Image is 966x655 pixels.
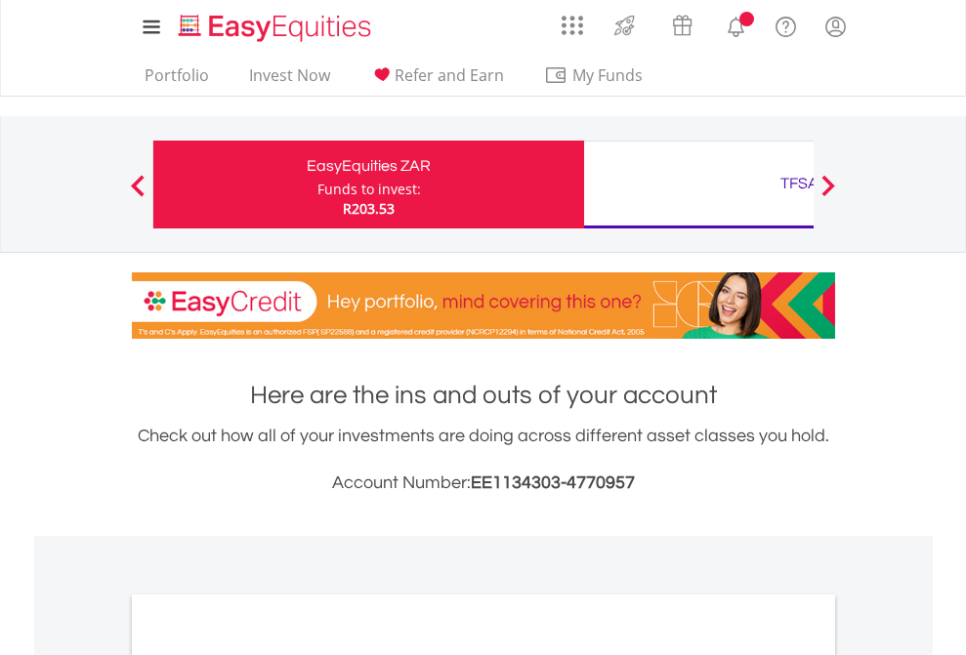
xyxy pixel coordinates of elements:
button: Next [809,184,848,204]
h3: Account Number: [132,470,835,497]
a: FAQ's and Support [761,5,811,44]
a: Portfolio [137,65,217,96]
a: Notifications [711,5,761,44]
a: Home page [171,5,379,44]
img: vouchers-v2.svg [666,10,698,41]
a: Invest Now [241,65,338,96]
div: EasyEquities ZAR [165,152,572,180]
a: Refer and Earn [362,65,512,96]
a: My Profile [811,5,861,48]
span: My Funds [544,62,672,88]
img: EasyEquities_Logo.png [175,12,379,44]
img: grid-menu-icon.svg [562,15,583,36]
div: Check out how all of your investments are doing across different asset classes you hold. [132,423,835,497]
span: EE1134303-4770957 [471,473,635,492]
span: Refer and Earn [395,64,504,86]
a: Vouchers [653,5,711,41]
img: EasyCredit Promotion Banner [132,272,835,339]
img: thrive-v2.svg [609,10,641,41]
span: R203.53 [343,199,395,218]
h1: Here are the ins and outs of your account [132,378,835,413]
button: Previous [118,184,157,204]
a: AppsGrid [549,5,596,36]
div: Funds to invest: [317,180,421,199]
